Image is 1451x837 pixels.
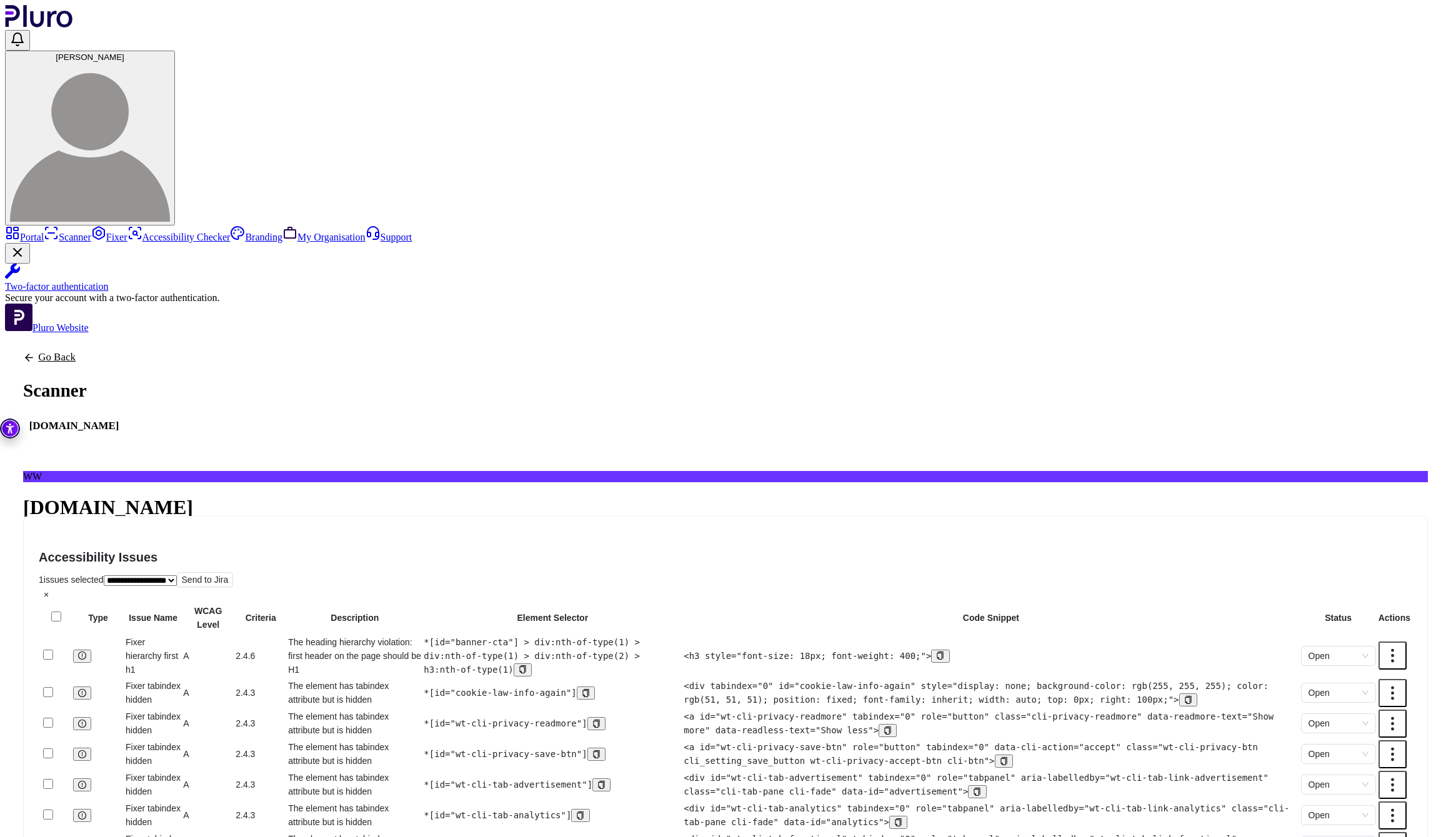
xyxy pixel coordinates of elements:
[78,720,86,728] span: exclamation-circle
[5,51,175,225] button: [PERSON_NAME]Seymour Matt
[39,575,104,585] span: 1 issues selected
[995,755,1013,768] button: Copy code to clipboard
[5,322,89,333] a: Open Pluro Website
[366,232,412,242] a: Support
[936,651,944,660] span: copy
[236,810,255,820] span: 2.4.3
[23,352,125,364] a: Back to previous screen
[931,650,949,663] button: Copy code to clipboard
[43,779,53,789] input: Mark this issue for sending to Jira
[73,650,91,663] button: Critical issue
[587,717,606,730] button: Copy selector to clipboard
[78,811,86,820] span: exclamation-circle
[288,801,421,829] div: The element has tabindex attribute but is hidden
[125,603,181,632] th: Issue Name
[424,780,592,790] code: *[id="wt-cli-tab-advertisement"]
[424,637,640,675] code: *[id="banner-cta"] > div:nth-of-type(1) > div:nth-of-type(1) > div:nth-of-type(2) > h3:nth-of-typ...
[235,603,286,632] th: Criteria
[1309,646,1369,665] span: Open
[182,573,229,587] span: Send to Jira
[577,686,595,700] button: Copy selector to clipboard
[884,726,892,735] span: copy
[973,788,981,796] span: copy
[597,781,606,789] span: copy
[519,665,527,673] span: copy
[1379,801,1407,830] button: Open menu for more options
[1301,805,1376,825] div: Change issue status
[684,651,931,661] code: <h3 style="font-size: 18px; font-weight: 400;">
[183,688,189,698] span: A
[684,742,1258,766] code: <a id="wt-cli-privacy-save-btn" role="button" tabindex="0" data-cli-action="accept" class="wt-cli...
[43,810,53,820] input: Mark this issue for sending to Jira
[10,62,170,222] img: Seymour Matt
[889,816,907,829] button: Copy code to clipboard
[424,749,587,759] code: *[id="wt-cli-privacy-save-btn"]
[514,663,532,676] button: Copy selector to clipboard
[78,651,86,660] span: exclamation-circle
[5,292,1446,304] div: Secure your account with a two-factor authentication.
[236,780,255,790] span: 2.4.3
[879,724,897,737] button: Copy code to clipboard
[1379,710,1407,738] button: Open menu for more options
[44,588,49,602] span: ×
[1301,683,1376,703] div: Change issue status
[73,686,91,700] button: Critical issue
[126,801,181,829] div: Fixer tabindex hidden
[5,281,1446,292] div: Two-factor authentication
[43,650,53,660] input: Mark this issue for sending to Jira
[127,232,231,242] a: Accessibility Checker
[592,778,611,791] button: Copy selector to clipboard
[183,749,189,759] span: A
[39,548,1412,566] h4: Accessibility Issues
[582,689,590,697] span: copy
[1379,641,1407,670] button: Open menu for more options
[424,718,587,728] code: *[id="wt-cli-privacy-readmore"]
[1300,603,1377,632] th: Status
[236,688,255,698] span: 2.4.3
[183,780,189,790] span: A
[5,225,1446,334] aside: Sidebar menu
[287,603,422,632] th: Description
[684,681,1269,705] code: <div tabindex="0" id="cookie-law-info-again" style="display: none; background-color: rgb(255, 255...
[1309,775,1369,794] span: Open
[23,418,125,435] div: [DOMAIN_NAME]
[684,711,1274,735] code: <a id="wt-cli-privacy-readmore" tabindex="0" role="button" class="cli-privacy-readmore" data-read...
[1309,745,1369,763] span: Open
[424,810,571,820] code: *[id="wt-cli-tab-analytics"]
[23,471,1428,482] div: WW
[423,603,682,632] th: Element Selector
[1378,603,1411,632] th: Actions
[73,809,91,822] button: Critical issue
[1309,714,1369,733] span: Open
[1379,679,1407,707] button: Open menu for more options
[1301,744,1376,764] div: Change issue status
[91,232,127,242] a: Fixer
[126,740,181,768] div: Fixer tabindex hidden
[1301,646,1376,666] div: Change issue status
[126,710,181,737] div: Fixer tabindex hidden
[51,612,61,622] input: Select all issues
[684,803,1289,827] code: <div id="wt-cli-tab-analytics" tabindex="0" role="tabpanel" aria-labelledby="wt-cli-tab-link-anal...
[236,651,255,661] span: 2.4.6
[1379,771,1407,799] button: Open menu for more options
[1309,806,1369,825] span: Open
[72,603,124,632] th: Type
[43,748,53,758] input: Mark this issue for sending to Jira
[183,651,189,661] span: A
[683,603,1299,632] th: Code Snippet
[39,587,54,602] button: Clear selection
[230,232,282,242] a: Branding
[684,773,1269,796] code: <div id="wt-cli-tab-advertisement" tabindex="0" role="tabpanel" aria-labelledby="wt-cli-tab-link-...
[104,575,177,586] select: Change status to...
[894,818,902,826] span: copy
[1379,740,1407,768] button: Open menu for more options
[236,718,255,728] span: 2.4.3
[183,718,189,728] span: A
[73,748,91,761] button: Critical issue
[43,718,53,728] input: Mark this issue for sending to Jira
[571,809,589,822] button: Copy selector to clipboard
[282,232,366,242] a: My Organisation
[23,496,1428,519] h1: [DOMAIN_NAME]
[23,382,125,400] h1: Scanner
[56,52,124,62] span: [PERSON_NAME]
